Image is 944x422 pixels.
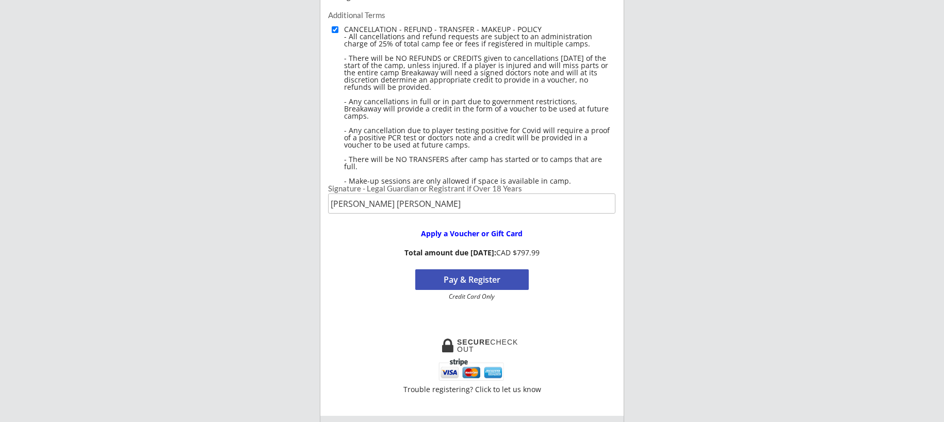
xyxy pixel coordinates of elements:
div: CHECKOUT [457,338,518,353]
strong: Total amount due [DATE]: [404,248,496,257]
div: Apply a Voucher or Gift Card [405,230,538,237]
div: CANCELLATION - REFUND - TRANSFER - MAKEUP - POLICY - All cancellations and refund requests are su... [344,26,615,185]
strong: SECURE [457,338,490,346]
button: Pay & Register [415,269,529,290]
div: CAD $797.99 [401,249,543,257]
div: Additional Terms [328,11,615,19]
div: Signature - Legal Guardian or Registrant if Over 18 Years [328,185,615,192]
div: Trouble registering? Click to let us know [402,386,542,393]
div: Credit Card Only [419,294,524,300]
input: Type full name [328,193,615,214]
